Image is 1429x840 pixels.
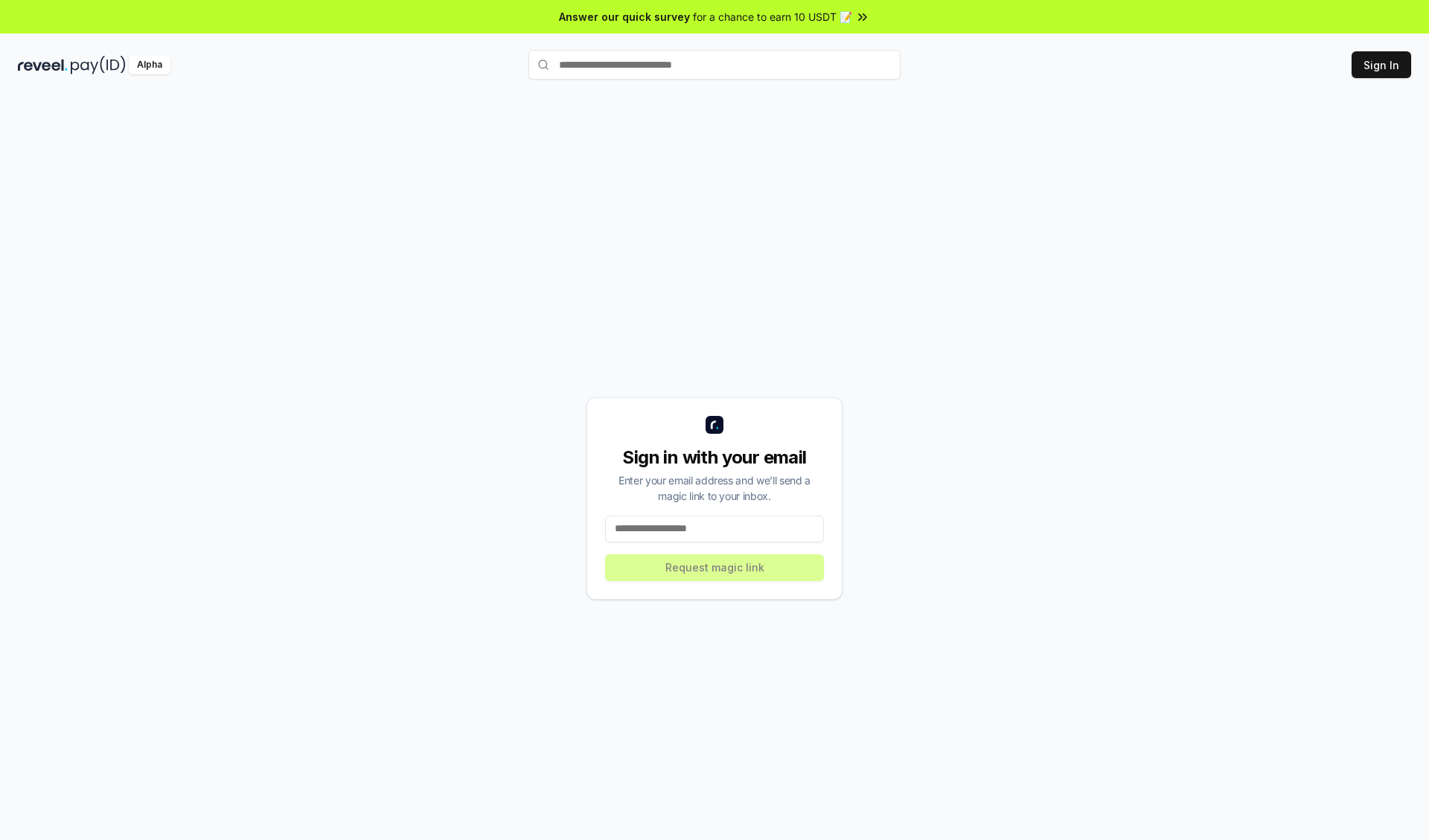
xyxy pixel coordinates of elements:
img: reveel_dark [18,56,68,74]
div: Alpha [129,56,170,74]
span: Answer our quick survey [559,9,690,25]
button: Sign In [1352,51,1411,78]
div: Sign in with your email [605,446,824,469]
img: logo_small [706,416,723,434]
div: Enter your email address and we’ll send a magic link to your inbox. [605,472,824,504]
img: pay_id [71,56,126,74]
span: for a chance to earn 10 USDT 📝 [693,9,852,25]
